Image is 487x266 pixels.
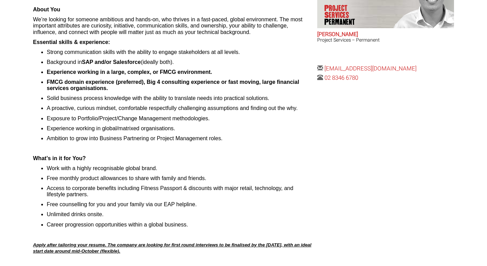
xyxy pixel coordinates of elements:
b: What’s in it for You? [33,155,86,161]
li: Solid business process knowledge with the ability to translate needs into practical solutions. [47,95,312,101]
span: Apply after tailoring your resume. The company are looking for first round interviews to be final... [33,242,311,254]
b: FMCG domain experience (preferred), Big 4 consulting experience or fast moving, large financial s... [47,79,299,91]
li: Work with a highly recognisable global brand. [47,165,312,171]
li: Free counselling for you and your family via our EAP helpline. [47,201,312,208]
p: Project Services [324,5,373,25]
b: Experience working in a large, complex, or FMCG environment. [47,69,212,75]
b: SAP and/or Salesforce [82,59,141,65]
b: About You [33,7,60,12]
li: Free monthly product allowances to share with family and friends. [47,175,312,181]
li: Access to corporate benefits including Fitness Passport & discounts with major retail, technology... [47,185,312,198]
a: 02 8346 6780 [324,74,358,82]
span: Permanent [324,19,373,25]
li: Unlimited drinks onsite. [47,211,312,218]
li: Exposure to Portfolio/Project/Change Management methodologies. [47,115,312,122]
li: Background in (ideally both). [47,59,312,65]
a: [EMAIL_ADDRESS][DOMAIN_NAME] [324,64,417,73]
h2: [PERSON_NAME] [317,32,454,38]
p: We’re looking for someone ambitious and hands-on, who thrives in a fast-paced, global environment... [33,16,312,35]
li: Ambition to grow into Business Partnering or Project Management roles. [47,135,312,142]
li: A proactive, curious mindset, comfortable respectfully challenging assumptions and finding out th... [47,105,312,111]
b: Essential skills & experience: [33,39,110,45]
li: Career progression opportunities within a global business. [47,222,312,228]
li: Experience working in global/matrixed organisations. [47,125,312,132]
h3: Project Services – Permanent [317,37,454,43]
li: Strong communication skills with the ability to engage stakeholders at all levels. [47,49,312,55]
